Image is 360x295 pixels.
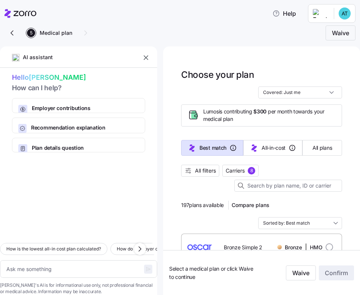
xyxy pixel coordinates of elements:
span: Lumos is contributing per month towards your medical plan [203,108,336,123]
button: Help [266,6,302,21]
img: 119da9b09e10e96eb69a6652d8b44c65 [339,7,351,19]
span: Bronze [285,244,302,251]
span: HMO [310,244,323,251]
span: 5 [27,29,35,37]
span: Confirm [325,268,348,277]
button: How do employer contributions work? [110,243,204,255]
span: Employer contributions [32,105,132,112]
span: Hello [PERSON_NAME] [12,72,145,83]
button: Waive [326,25,356,40]
span: $300 [253,108,266,115]
div: | [277,243,323,252]
span: Bronze Simple 2 [224,244,262,251]
span: All filters [195,167,216,174]
span: How do employer contributions work? [117,245,197,253]
span: All plans [312,144,332,152]
button: Confirm [319,265,354,280]
img: Oscar [187,238,212,256]
button: 5Medical plan [27,29,72,37]
span: Compare plans [232,201,269,209]
span: Best match [199,144,226,152]
span: Waive [292,268,309,277]
h1: Choose your plan [181,69,254,80]
img: Employer logo [313,9,328,18]
span: Select a medical plan or click Waive to continue [169,265,259,281]
span: All-in-cost [262,144,286,152]
input: Search by plan name, ID or carrier [234,180,342,192]
span: Carriers [226,167,245,174]
span: How can I help? [12,83,145,94]
span: Help [272,9,296,18]
span: Recommendation explanation [31,124,139,131]
button: Compare plans [229,199,272,211]
div: 8 [248,167,255,174]
input: Order by dropdown [258,217,342,229]
span: Plan details question [32,144,120,152]
span: Waive [332,28,349,37]
span: How is the lowest all-in cost plan calculated? [6,245,101,253]
span: AI assistant [22,54,53,62]
button: Carriers8 [222,165,259,177]
span: Medical plan [40,30,72,36]
span: 197 plans available [181,201,224,209]
button: All filters [181,165,219,177]
a: 5Medical plan [25,29,72,37]
button: Waive [286,265,316,280]
img: ai-icon.png [12,54,19,61]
